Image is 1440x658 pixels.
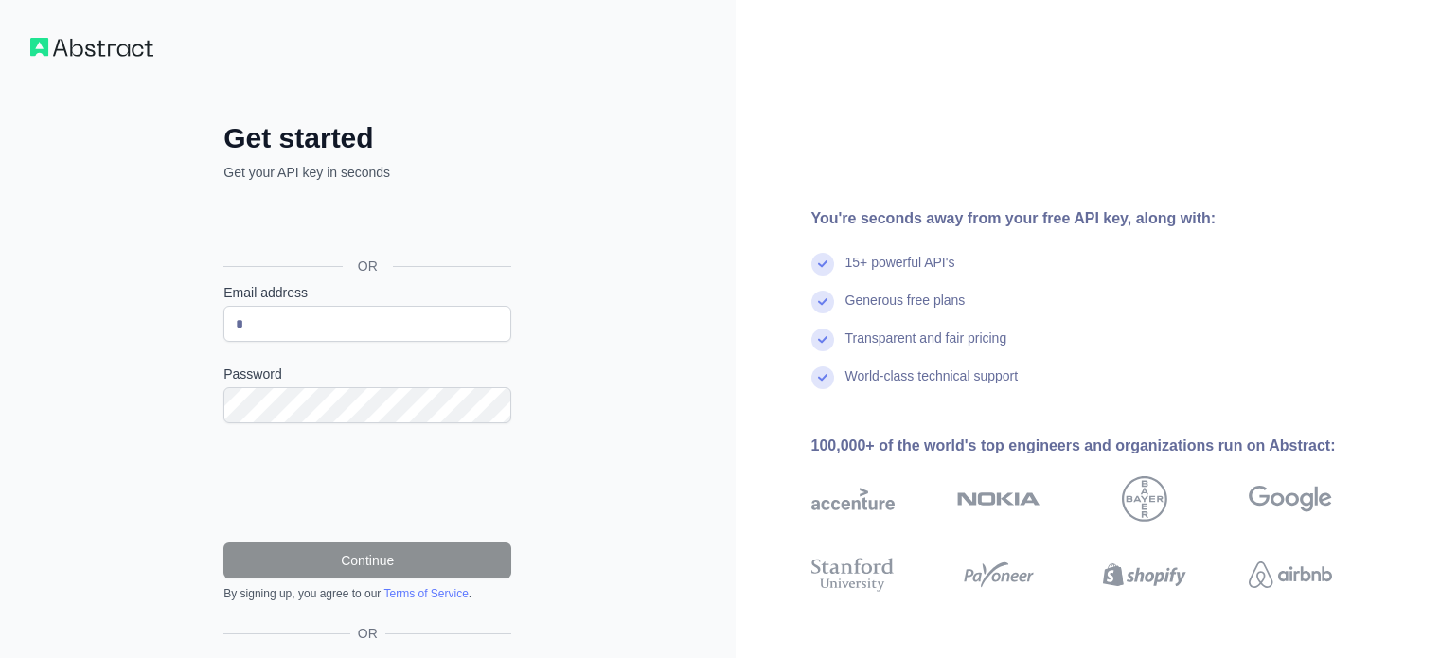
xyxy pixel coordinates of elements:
img: check mark [811,291,834,313]
img: Workflow [30,38,153,57]
img: check mark [811,329,834,351]
button: Continue [223,542,511,578]
span: OR [350,624,385,643]
img: airbnb [1249,554,1332,596]
div: By signing up, you agree to our . [223,586,511,601]
h2: Get started [223,121,511,155]
img: nokia [957,476,1040,522]
label: Email address [223,283,511,302]
div: World-class technical support [845,366,1019,404]
img: shopify [1103,554,1186,596]
div: Generous free plans [845,291,966,329]
img: check mark [811,253,834,276]
p: Get your API key in seconds [223,163,511,182]
div: 100,000+ of the world's top engineers and organizations run on Abstract: [811,435,1393,457]
img: payoneer [957,554,1040,596]
div: Transparent and fair pricing [845,329,1007,366]
div: You're seconds away from your free API key, along with: [811,207,1393,230]
div: 15+ powerful API's [845,253,955,291]
img: bayer [1122,476,1167,522]
span: OR [343,257,393,276]
img: stanford university [811,554,895,596]
label: Password [223,365,511,383]
iframe: Sign in with Google Button [214,203,517,244]
img: accenture [811,476,895,522]
img: google [1249,476,1332,522]
iframe: reCAPTCHA [223,446,511,520]
a: Terms of Service [383,587,468,600]
img: check mark [811,366,834,389]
